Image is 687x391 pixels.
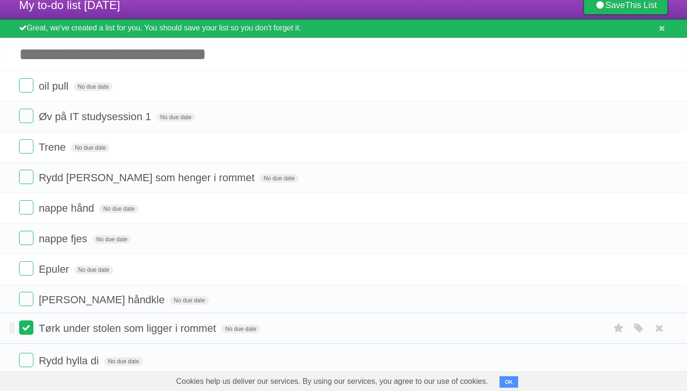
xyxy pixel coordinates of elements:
[93,235,131,244] span: No due date
[39,141,68,153] span: Trene
[74,266,113,274] span: No due date
[39,322,219,334] span: Tørk under stolen som ligger i rommet
[19,261,33,276] label: Done
[39,111,154,123] span: Øv på IT studysession 1
[170,296,208,305] span: No due date
[500,376,518,388] button: OK
[221,325,260,333] span: No due date
[19,109,33,123] label: Done
[104,357,143,366] span: No due date
[99,205,138,213] span: No due date
[19,320,33,335] label: Done
[39,233,90,245] span: nappe fjes
[19,292,33,306] label: Done
[19,231,33,245] label: Done
[39,172,257,184] span: Rydd [PERSON_NAME] som henger i rommet
[625,0,657,10] b: This List
[19,139,33,154] label: Done
[19,170,33,184] label: Done
[39,202,96,214] span: nappe hånd
[71,144,110,152] span: No due date
[167,372,498,391] span: Cookies help us deliver our services. By using our services, you agree to our use of cookies.
[39,355,101,367] span: Rydd hylla di
[19,78,33,93] label: Done
[260,174,299,183] span: No due date
[74,82,113,91] span: No due date
[39,294,167,306] span: [PERSON_NAME] håndkle
[610,320,628,336] label: Star task
[19,353,33,367] label: Done
[19,200,33,215] label: Done
[156,113,195,122] span: No due date
[39,80,71,92] span: oil pull
[39,263,72,275] span: Epuler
